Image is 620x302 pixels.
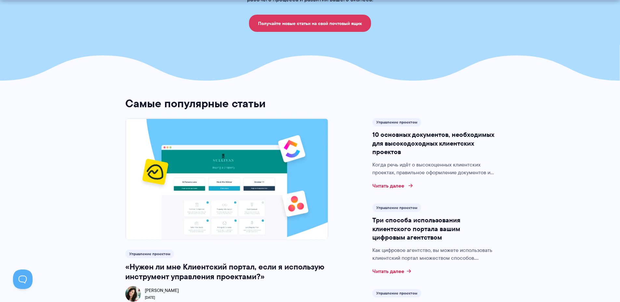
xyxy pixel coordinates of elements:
[372,182,404,190] font: Читать далее
[372,215,460,242] font: Три способа использования клиентского портала вашим цифровым агентством
[145,295,155,300] font: [DATE]
[376,119,417,125] a: Управление проектом
[376,205,417,211] a: Управление проектом
[376,290,417,296] a: Управление проектом
[249,15,371,32] a: Получайте новые статьи на свой почтовый ящик
[372,130,494,157] font: 10 основных документов, необходимых для высокодоходных клиентских проектов
[13,269,33,289] iframe: Переключить поддержку клиентов
[125,261,324,282] font: «Нужен ли мне Клиентский портал, если я использую инструмент управления проектами?»
[372,267,404,275] font: Читать далее
[372,183,411,188] a: Читать далее
[372,161,494,231] font: Когда речь идёт о высокоценных клиентских проектах, правильное оформление документов и результато...
[125,95,266,112] font: Самые популярные статьи
[372,269,411,274] a: Читать далее
[258,20,362,27] font: Получайте новые статьи на свой почтовый ящик
[372,246,492,301] font: Как цифровое агентство, вы можете использовать клиентский портал множеством способов. Конечно, вы...
[129,251,170,257] a: Управление проектом
[145,287,179,294] font: [PERSON_NAME]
